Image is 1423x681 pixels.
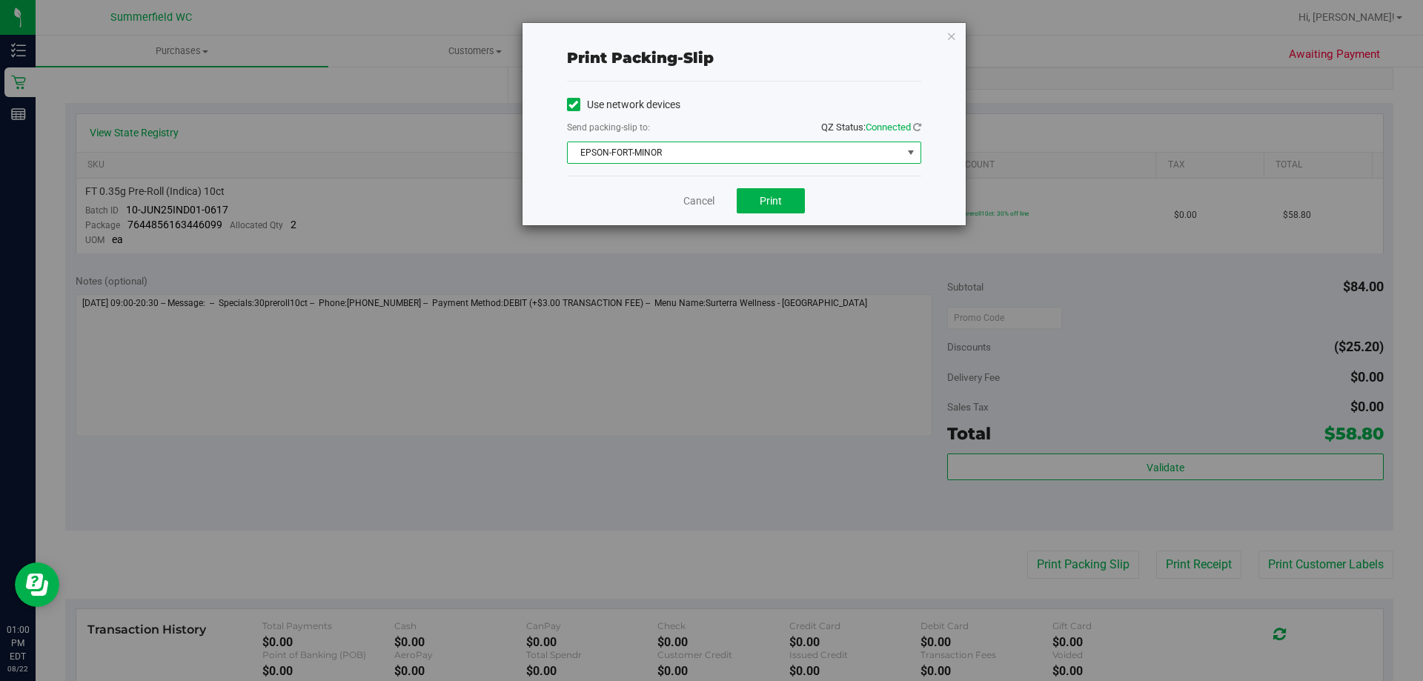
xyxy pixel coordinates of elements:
label: Use network devices [567,97,680,113]
span: QZ Status: [821,122,921,133]
span: Print [760,195,782,207]
span: Connected [866,122,911,133]
span: select [901,142,920,163]
span: EPSON-FORT-MINOR [568,142,902,163]
iframe: Resource center [15,562,59,607]
a: Cancel [683,193,714,209]
button: Print [737,188,805,213]
label: Send packing-slip to: [567,121,650,134]
span: Print packing-slip [567,49,714,67]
